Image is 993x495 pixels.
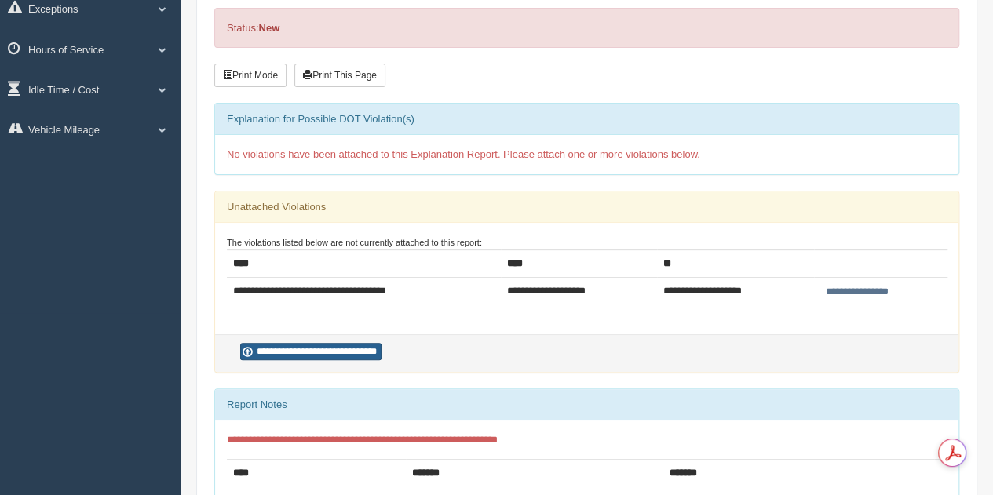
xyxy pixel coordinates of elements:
[227,148,700,160] span: No violations have been attached to this Explanation Report. Please attach one or more violations...
[215,191,958,223] div: Unattached Violations
[215,389,958,420] div: Report Notes
[215,104,958,135] div: Explanation for Possible DOT Violation(s)
[214,64,287,87] button: Print Mode
[294,64,385,87] button: Print This Page
[227,238,482,247] small: The violations listed below are not currently attached to this report:
[258,22,279,34] strong: New
[214,8,959,48] div: Status:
